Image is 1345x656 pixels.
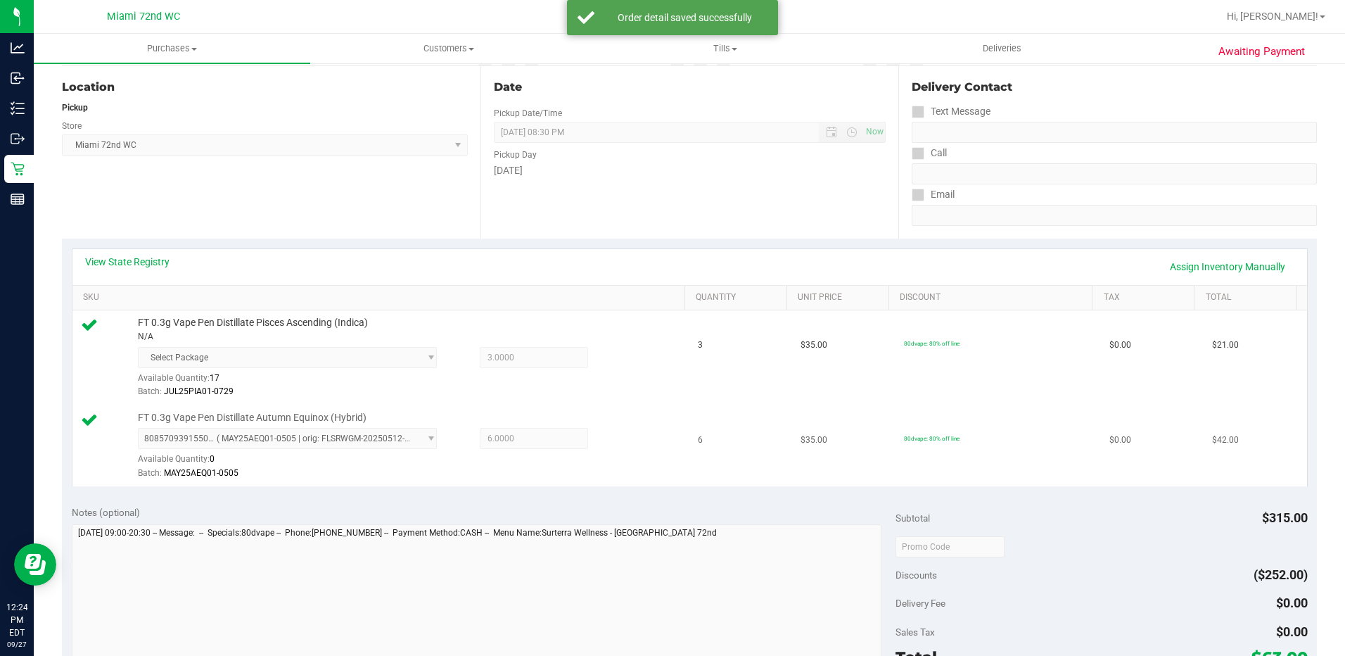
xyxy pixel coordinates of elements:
[864,34,1140,63] a: Deliveries
[1212,434,1239,447] span: $42.00
[164,386,234,396] span: JUL25PIA01-0729
[912,79,1317,96] div: Delivery Contact
[602,11,767,25] div: Order detail saved successfully
[895,598,945,609] span: Delivery Fee
[494,79,886,96] div: Date
[11,41,25,55] inline-svg: Analytics
[1109,339,1131,352] span: $0.00
[138,411,366,424] span: FT 0.3g Vape Pen Distillate Autumn Equinox (Hybrid)
[895,512,930,524] span: Subtotal
[494,107,562,120] label: Pickup Date/Time
[1206,292,1291,303] a: Total
[1161,255,1294,279] a: Assign Inventory Manually
[14,543,56,586] iframe: Resource center
[696,292,781,303] a: Quantity
[6,601,27,639] p: 12:24 PM EDT
[11,71,25,85] inline-svg: Inbound
[912,184,955,205] label: Email
[698,339,703,352] span: 3
[107,11,180,23] span: Miami 72nd WC
[1218,44,1305,60] span: Awaiting Payment
[798,292,883,303] a: Unit Price
[11,132,25,146] inline-svg: Outbound
[62,79,468,96] div: Location
[895,626,935,638] span: Sales Tax
[34,42,310,55] span: Purchases
[698,434,703,447] span: 6
[1104,292,1189,303] a: Tax
[1276,595,1308,610] span: $0.00
[138,368,453,396] div: Available Quantity:
[34,34,310,63] a: Purchases
[83,292,679,303] a: SKU
[1262,510,1308,525] span: $315.00
[11,192,25,206] inline-svg: Reports
[11,101,25,115] inline-svg: Inventory
[588,42,863,55] span: Tills
[164,468,238,478] span: MAY25AEQ01-0505
[912,122,1317,143] input: Format: (999) 999-9999
[494,163,886,178] div: [DATE]
[895,562,937,588] span: Discounts
[11,162,25,176] inline-svg: Retail
[210,454,215,464] span: 0
[138,316,368,329] span: FT 0.3g Vape Pen Distillate Pisces Ascending (Indica)
[1109,434,1131,447] span: $0.00
[1276,624,1308,639] span: $0.00
[311,42,586,55] span: Customers
[900,292,1087,303] a: Discount
[904,435,960,442] span: 80dvape: 80% off line
[895,536,1005,557] input: Promo Code
[210,373,219,383] span: 17
[138,386,162,396] span: Batch:
[138,330,153,343] span: N/A
[1227,11,1318,22] span: Hi, [PERSON_NAME]!
[62,120,82,132] label: Store
[912,143,947,163] label: Call
[138,468,162,478] span: Batch:
[964,42,1040,55] span: Deliveries
[912,163,1317,184] input: Format: (999) 999-9999
[6,639,27,650] p: 09/27
[587,34,864,63] a: Tills
[310,34,587,63] a: Customers
[801,339,827,352] span: $35.00
[1212,339,1239,352] span: $21.00
[494,149,537,161] label: Pickup Day
[912,101,990,122] label: Text Message
[85,255,170,269] a: View State Registry
[72,507,140,518] span: Notes (optional)
[801,434,827,447] span: $35.00
[1254,567,1308,582] span: ($252.00)
[62,103,88,113] strong: Pickup
[138,449,453,477] div: Available Quantity:
[904,340,960,347] span: 80dvape: 80% off line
